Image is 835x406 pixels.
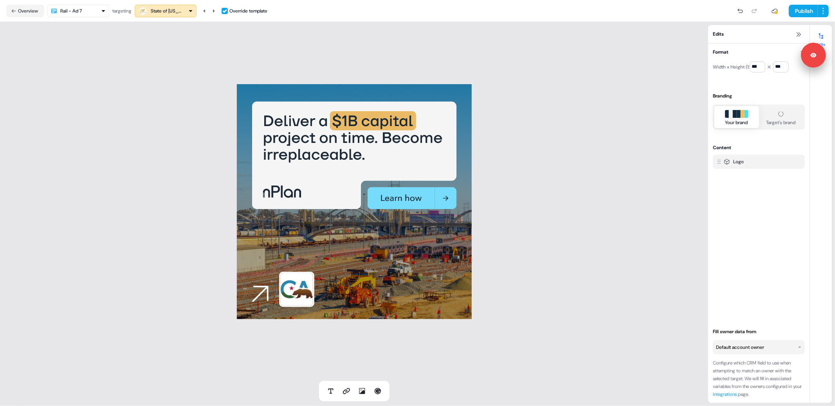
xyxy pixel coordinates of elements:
[725,119,748,126] div: Your brand
[713,92,805,100] div: Branding
[810,30,832,47] button: Edits
[714,106,759,128] button: Your brand
[713,359,805,398] div: Configure which CRM field to use when attempting to match an owner with the selected target. We w...
[713,144,731,152] div: Content
[713,48,805,56] button: Format
[713,328,805,336] div: Fill owner data from
[6,5,44,17] button: Overview
[713,391,737,397] a: integrations
[766,119,796,126] div: Target's brand
[713,48,729,56] div: Format
[229,7,267,15] div: Override template
[733,158,744,166] div: Logo
[713,340,805,354] button: Default account owner
[60,7,82,15] div: Rail - Ad 7
[135,5,197,17] button: State of [US_STATE]
[713,30,724,38] span: Edits
[759,106,804,128] button: Target's brand
[112,7,132,15] div: targeting
[151,7,182,15] div: State of [US_STATE]
[716,343,764,351] div: Default account owner
[789,5,818,17] button: Publish
[713,61,747,73] div: Width x Height (1:1)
